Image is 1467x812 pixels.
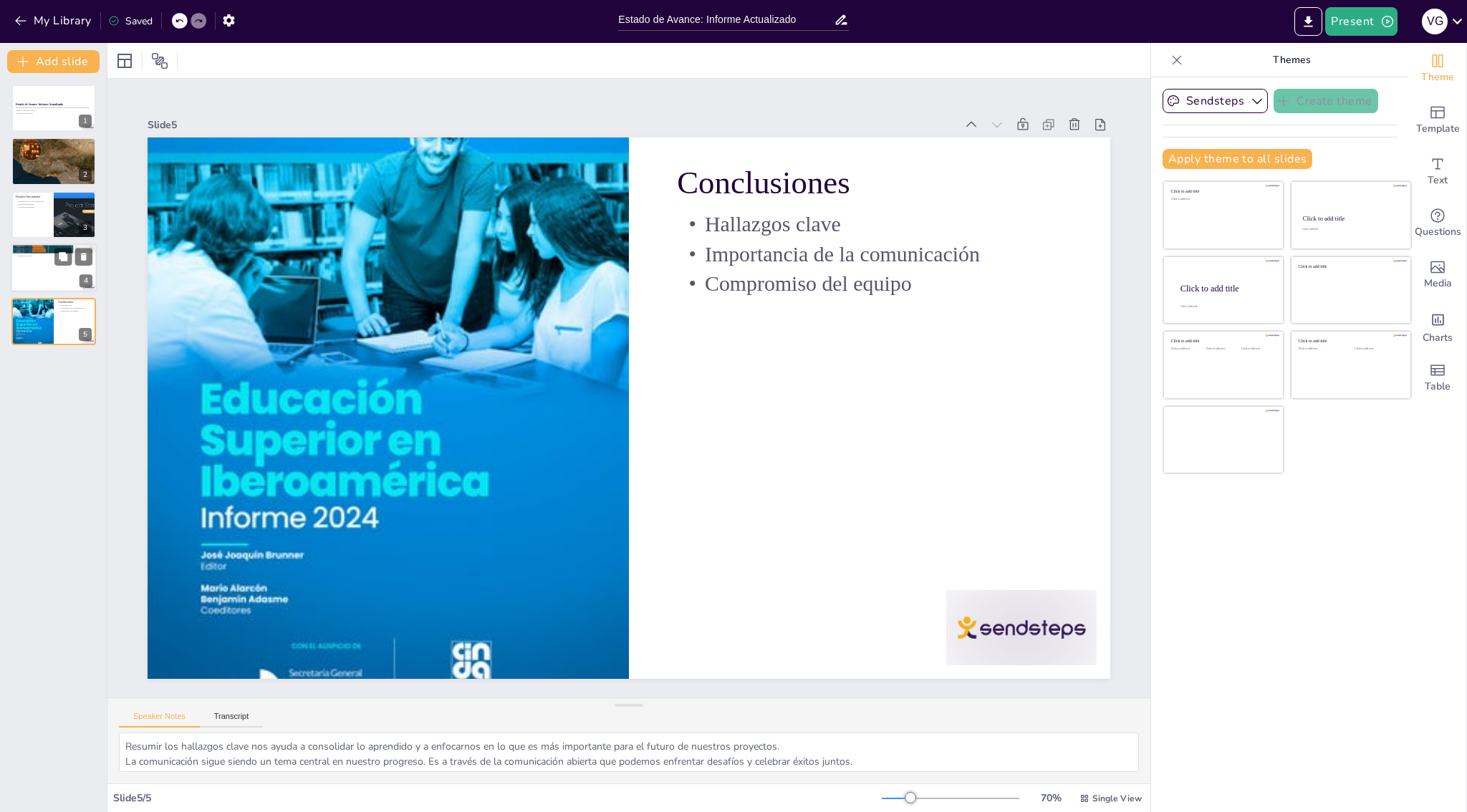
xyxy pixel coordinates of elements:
button: V G [1422,7,1448,36]
div: 70 % [1034,791,1068,805]
p: Compromiso del equipo [58,309,92,312]
span: Single View [1092,793,1142,804]
span: Theme [1421,69,1454,85]
button: Sendsteps [1163,89,1268,113]
div: Get real-time input from your audience [1409,198,1466,249]
div: Click to add text [1302,228,1398,231]
p: Hallazgos clave [58,304,92,306]
div: Saved [108,14,153,28]
div: Click to add title [1171,339,1274,344]
p: Medición del éxito [15,255,92,258]
div: Click to add text [1355,347,1400,351]
p: Conclusiones [58,299,92,304]
span: Media [1424,276,1452,291]
button: Add slide [7,50,100,73]
div: 3 [79,221,92,234]
button: Speaker Notes [119,712,200,728]
div: 1 [79,115,92,127]
div: 1 [11,84,96,132]
button: My Library [11,9,97,32]
div: Add a table [1409,352,1466,404]
p: Acciones futuras planificadas [15,249,92,252]
textarea: Resumir los hallazgos clave nos ayuda a consolidar lo aprendido y a enfocarnos en lo que es más i... [119,733,1139,772]
button: Apply theme to all slides [1163,149,1312,169]
span: Table [1425,379,1451,395]
button: Duplicate Slide [54,248,72,266]
div: Slide 5 [177,69,982,167]
div: Add images, graphics, shapes or video [1409,249,1466,301]
p: Tareas asignadas y plazos [15,252,92,255]
div: Add text boxes [1409,146,1466,198]
span: Template [1416,121,1460,137]
p: Progreso realizado hasta la fecha [16,145,92,148]
p: Hallazgos clave [693,215,1079,285]
div: Slide 5 / 5 [113,791,882,805]
div: 2 [11,137,96,185]
strong: Estado de Avance: Informe Actualizado [16,103,63,106]
p: Lecciones aprendidas [16,206,49,208]
div: Layout [113,49,136,72]
p: Estrategias adoptadas [16,203,49,206]
div: Add ready made slides [1409,95,1466,146]
div: Click to add title [1299,264,1401,269]
button: Transcript [200,712,264,728]
span: Charts [1423,330,1453,346]
button: Export to PowerPoint [1294,7,1322,36]
div: V G [1422,9,1448,34]
p: Principales obstáculos enfrentados [16,200,49,203]
div: 4 [80,275,92,288]
div: Click to add title [1171,189,1274,194]
button: Present [1325,7,1397,36]
div: Click to add text [1241,347,1274,351]
div: 4 [11,243,97,292]
div: Click to add title [1303,215,1398,222]
p: Importancia de la comunicación [16,148,92,151]
p: Importancia de la comunicación [58,306,92,309]
button: Delete Slide [75,248,92,266]
p: Esta presentación proporciona un resumen del estado actual de los proyectos, incluyendo avances, ... [16,107,92,112]
p: Próximos Pasos [15,246,92,250]
div: Click to add text [1171,198,1274,201]
p: Compromiso del equipo [686,275,1072,345]
input: Insert title [618,9,833,30]
div: Change the overall theme [1409,43,1466,95]
div: Click to add text [1171,347,1203,351]
div: Click to add body [1180,305,1271,308]
div: Click to add text [1299,347,1344,351]
p: Resumen de Proyectos [16,140,92,144]
div: 5 [79,328,92,341]
span: Questions [1415,224,1461,240]
div: 5 [11,298,96,345]
span: Text [1428,173,1448,188]
div: Click to add title [1180,283,1272,293]
div: Click to add title [1299,339,1401,344]
p: Importancia de la comunicación [689,245,1075,315]
p: Proyectos en curso y objetivos [16,143,92,146]
div: 2 [79,168,92,181]
div: Add charts and graphs [1409,301,1466,352]
div: 3 [11,191,96,238]
p: Desafíos Encontrados [16,195,49,199]
div: Click to add text [1206,347,1238,351]
button: Create theme [1274,89,1378,113]
p: Themes [1188,43,1395,77]
span: Position [151,52,168,69]
p: Generated with [URL] [16,112,92,115]
p: Conclusiones [696,166,1084,251]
